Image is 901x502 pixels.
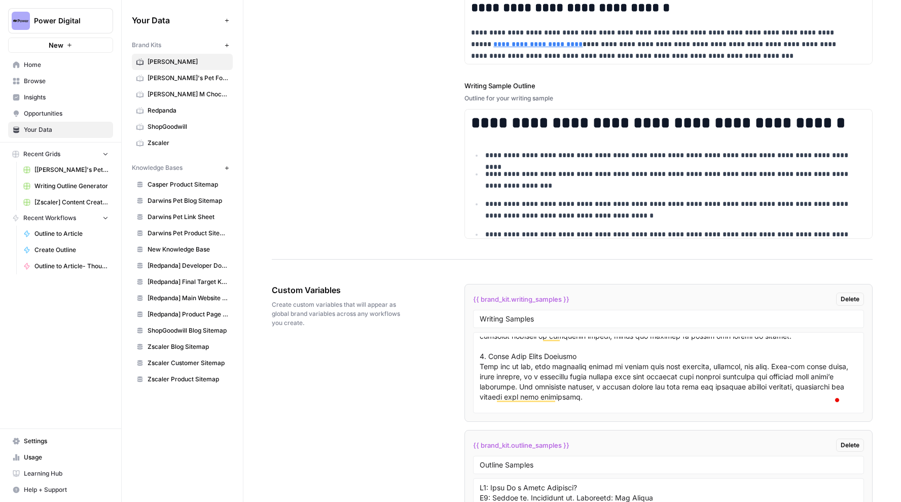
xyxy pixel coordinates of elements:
a: Redpanda [132,102,233,119]
textarea: To enrich screen reader interactions, please activate Accessibility in Grammarly extension settings [480,337,857,409]
span: Opportunities [24,109,109,118]
a: Settings [8,433,113,449]
a: Darwins Pet Product Sitemap [132,225,233,241]
button: Recent Grids [8,147,113,162]
input: Variable Name [480,314,857,324]
a: [Zscaler] Content Creation [19,194,113,210]
a: [PERSON_NAME]'s Pet Food [132,70,233,86]
span: Brand Kits [132,41,161,50]
a: [Redpanda] Main Website Blog Sitemap [132,290,233,306]
a: [[PERSON_NAME]'s Pet] Content Creation [19,162,113,178]
a: Usage [8,449,113,465]
label: Writing Sample Outline [464,81,873,91]
span: [PERSON_NAME] [148,57,228,66]
a: Zscaler Blog Sitemap [132,339,233,355]
img: Power Digital Logo [12,12,30,30]
span: Home [24,60,109,69]
a: Darwins Pet Link Sheet [132,209,233,225]
span: Outline to Article- Thought Leadership [34,262,109,271]
a: Browse [8,73,113,89]
a: [Redpanda] Final Target Keywords [132,274,233,290]
span: Your Data [132,14,221,26]
span: [Redpanda] Developer Docs Blog Sitemap [148,261,228,270]
a: Home [8,57,113,73]
span: Power Digital [34,16,95,26]
a: Outline to Article- Thought Leadership [19,258,113,274]
a: Outline to Article [19,226,113,242]
button: New [8,38,113,53]
a: Opportunities [8,105,113,122]
div: Outline for your writing sample [464,94,873,103]
span: [Redpanda] Final Target Keywords [148,277,228,286]
button: Delete [836,439,864,452]
a: [Redpanda] Developer Docs Blog Sitemap [132,258,233,274]
a: Learning Hub [8,465,113,482]
span: Darwins Pet Blog Sitemap [148,196,228,205]
a: Writing Outline Generator [19,178,113,194]
span: Recent Grids [23,150,60,159]
span: Darwins Pet Link Sheet [148,212,228,222]
span: Redpanda [148,106,228,115]
span: Writing Outline Generator [34,182,109,191]
input: Variable Name [480,460,857,470]
span: Zscaler Blog Sitemap [148,342,228,351]
span: Create custom variables that will appear as global brand variables across any workflows you create. [272,300,408,328]
a: ShopGoodwill Blog Sitemap [132,322,233,339]
a: Casper Product Sitemap [132,176,233,193]
button: Delete [836,293,864,306]
span: Recent Workflows [23,213,76,223]
a: [Redpanda] Product Page Sitemap [132,306,233,322]
span: {{ brand_kit.outline_samples }} [473,440,569,450]
button: Workspace: Power Digital [8,8,113,33]
button: Recent Workflows [8,210,113,226]
a: ShopGoodwill [132,119,233,135]
span: [Zscaler] Content Creation [34,198,109,207]
span: Delete [841,295,859,304]
span: Custom Variables [272,284,408,296]
span: {{ brand_kit.writing_samples }} [473,294,569,304]
a: Insights [8,89,113,105]
span: ShopGoodwill [148,122,228,131]
span: [[PERSON_NAME]'s Pet] Content Creation [34,165,109,174]
a: Create Outline [19,242,113,258]
span: Casper Product Sitemap [148,180,228,189]
a: [PERSON_NAME] [132,54,233,70]
span: Browse [24,77,109,86]
a: New Knowledge Base [132,241,233,258]
span: Create Outline [34,245,109,255]
span: Settings [24,437,109,446]
a: Zscaler [132,135,233,151]
span: ShopGoodwill Blog Sitemap [148,326,228,335]
span: [PERSON_NAME]'s Pet Food [148,74,228,83]
span: [Redpanda] Main Website Blog Sitemap [148,294,228,303]
span: Insights [24,93,109,102]
span: Zscaler Product Sitemap [148,375,228,384]
a: Your Data [8,122,113,138]
span: Zscaler Customer Sitemap [148,358,228,368]
a: Zscaler Product Sitemap [132,371,233,387]
span: Usage [24,453,109,462]
span: Learning Hub [24,469,109,478]
a: [PERSON_NAME] M Chocolates [132,86,233,102]
span: [Redpanda] Product Page Sitemap [148,310,228,319]
span: New [49,40,63,50]
span: Your Data [24,125,109,134]
span: New Knowledge Base [148,245,228,254]
button: Help + Support [8,482,113,498]
span: Help + Support [24,485,109,494]
a: Darwins Pet Blog Sitemap [132,193,233,209]
span: [PERSON_NAME] M Chocolates [148,90,228,99]
a: Zscaler Customer Sitemap [132,355,233,371]
span: Zscaler [148,138,228,148]
span: Darwins Pet Product Sitemap [148,229,228,238]
span: Knowledge Bases [132,163,183,172]
span: Outline to Article [34,229,109,238]
span: Delete [841,441,859,450]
